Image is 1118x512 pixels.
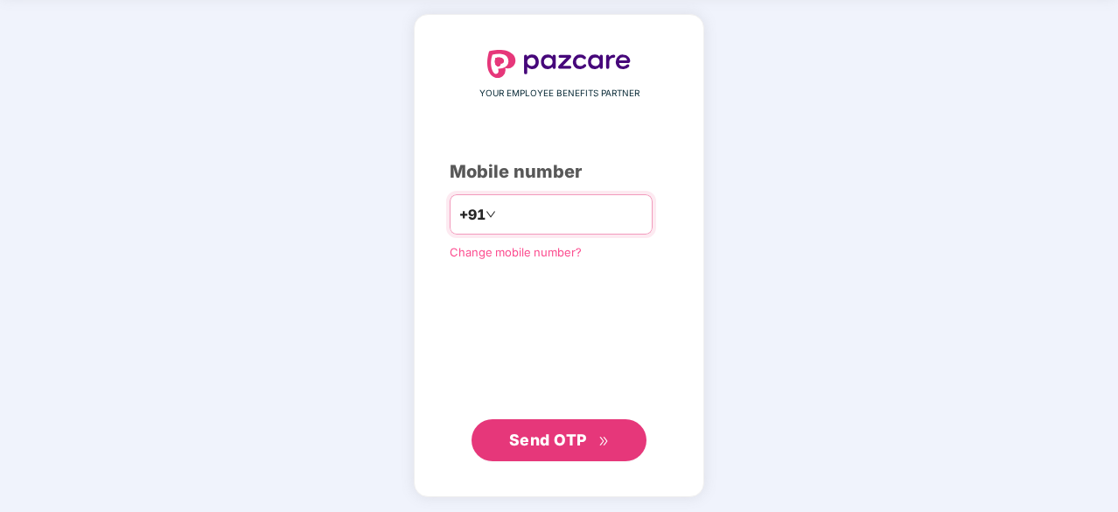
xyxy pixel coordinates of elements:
img: logo [487,50,631,78]
span: down [486,209,496,220]
span: YOUR EMPLOYEE BENEFITS PARTNER [479,87,639,101]
button: Send OTPdouble-right [472,419,646,461]
span: double-right [598,436,610,447]
div: Mobile number [450,158,668,186]
span: +91 [459,204,486,226]
a: Change mobile number? [450,245,582,259]
span: Send OTP [509,431,587,449]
